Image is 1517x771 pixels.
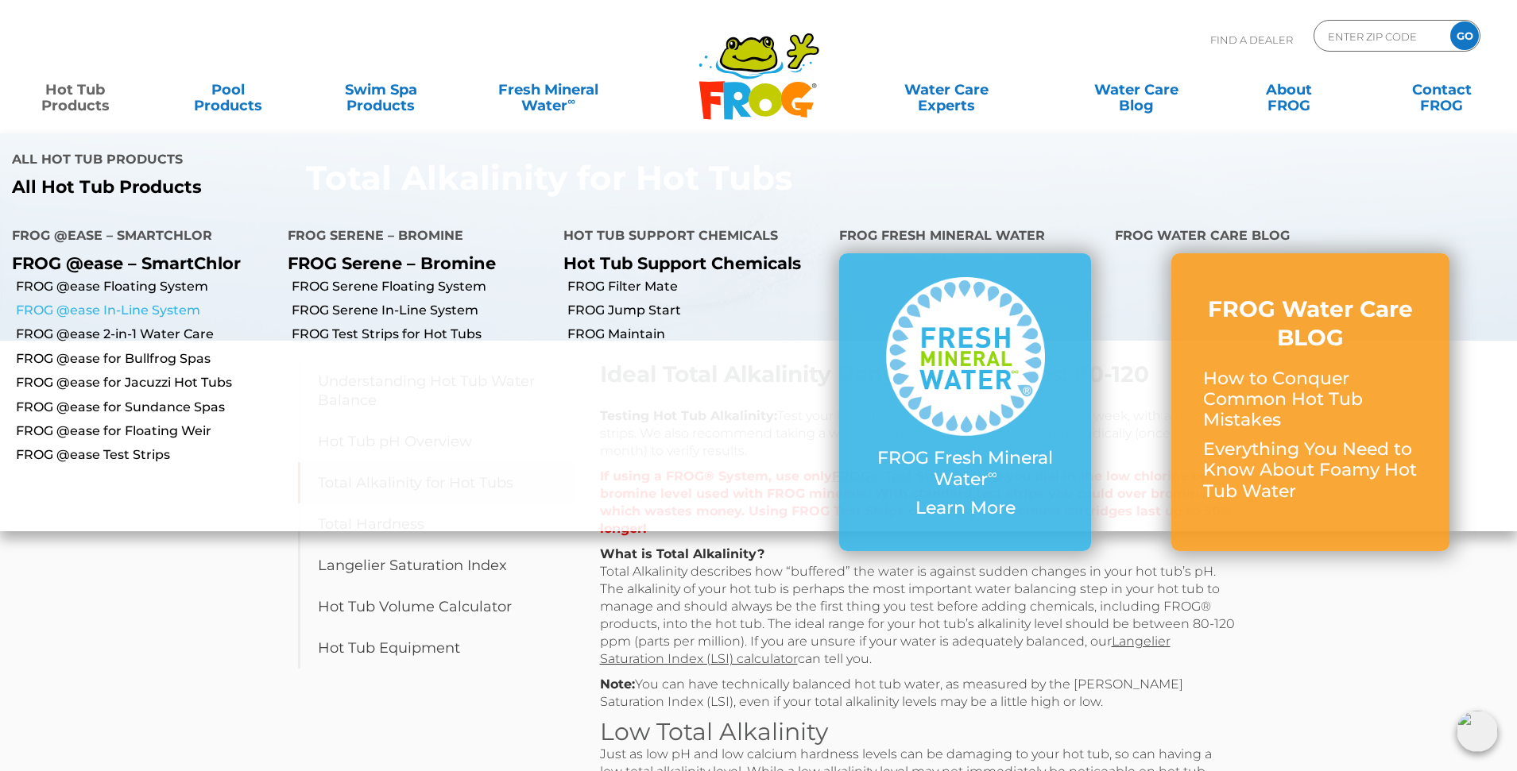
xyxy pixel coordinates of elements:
[292,326,551,343] a: FROG Test Strips for Hot Tubs
[567,94,575,107] sup: ∞
[16,399,276,416] a: FROG @ease for Sundance Spas
[16,278,276,295] a: FROG @ease Floating System
[1326,25,1434,48] input: Zip Code Form
[600,719,1236,746] h3: Low Total Alkalinity
[292,278,551,295] a: FROG Serene Floating System
[12,177,747,198] a: All Hot Tub Products
[567,302,827,319] a: FROG Jump Start
[1203,295,1418,353] h3: FROG Water Care BLOG
[1382,74,1501,106] a: ContactFROG
[1077,74,1196,106] a: Water CareBlog
[12,222,264,253] h4: FROG @ease – SmartChlor
[988,466,997,482] sup: ∞
[474,74,623,106] a: Fresh MineralWater∞
[16,302,276,319] a: FROG @ease In-Line System
[1203,439,1418,502] p: Everything You Need to Know About Foamy Hot Tub Water
[298,545,576,586] a: Langelier Saturation Index
[600,546,764,561] strong: What is Total Alkalinity?
[1203,295,1418,510] a: FROG Water Care BLOG How to Conquer Common Hot Tub Mistakes Everything You Need to Know About Foa...
[567,326,827,343] a: FROG Maintain
[12,253,264,273] p: FROG @ease – SmartChlor
[600,545,1236,668] p: Total Alkalinity describes how “buffered” the water is against sudden changes in your hot tub’s p...
[567,278,827,295] a: FROG Filter Mate
[600,676,1236,711] p: You can have technically balanced hot tub water, as measured by the [PERSON_NAME] Saturation Inde...
[288,222,540,253] h4: FROG Serene – Bromine
[16,74,135,106] a: Hot TubProducts
[1210,20,1293,60] p: Find A Dealer
[1457,711,1498,752] img: openIcon
[1450,21,1479,50] input: GO
[288,253,540,273] p: FROG Serene – Bromine
[16,350,276,368] a: FROG @ease for Bullfrog Spas
[16,422,276,440] a: FROG @ease for Floating Weir
[871,498,1059,518] p: Learn More
[600,677,635,692] strong: Note:
[871,448,1059,490] p: FROG Fresh Mineral Water
[871,277,1059,526] a: FROG Fresh Mineral Water∞ Learn More
[321,74,440,106] a: Swim SpaProducts
[168,74,288,106] a: PoolProducts
[839,222,1091,253] h4: FROG Fresh Mineral Water
[849,74,1043,106] a: Water CareExperts
[1229,74,1349,106] a: AboutFROG
[16,326,276,343] a: FROG @ease 2-in-1 Water Care
[563,253,815,273] p: Hot Tub Support Chemicals
[1115,222,1505,253] h4: FROG Water Care Blog
[16,446,276,464] a: FROG @ease Test Strips
[1203,368,1418,431] p: How to Conquer Common Hot Tub Mistakes
[16,374,276,391] a: FROG @ease for Jacuzzi Hot Tubs
[298,586,576,627] a: Hot Tub Volume Calculator
[292,302,551,319] a: FROG Serene In-Line System
[563,222,815,253] h4: Hot Tub Support Chemicals
[298,627,576,669] a: Hot Tub Equipment
[12,145,747,177] h4: All Hot Tub Products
